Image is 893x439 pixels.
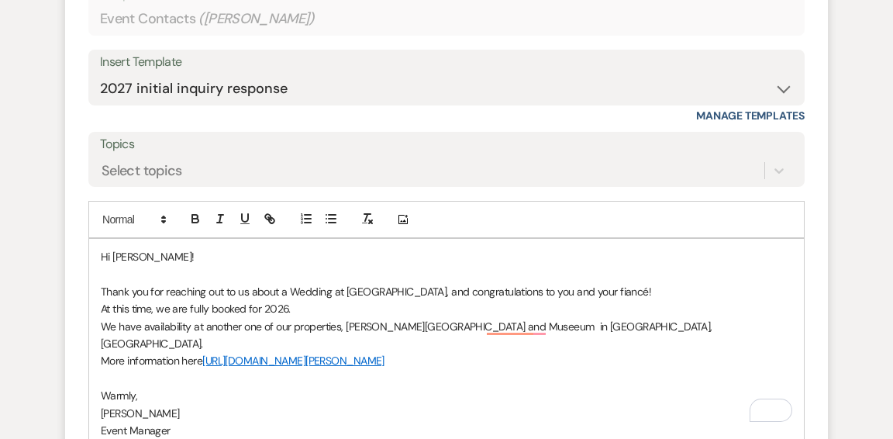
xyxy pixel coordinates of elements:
a: [URL][DOMAIN_NAME][PERSON_NAME] [202,354,384,368]
div: Insert Template [100,51,793,74]
label: Topics [100,133,793,156]
p: Thank you for reaching out to us about a Wedding at [GEOGRAPHIC_DATA], and congratulations to you... [101,283,792,300]
p: We have availability at another one of our properties, [PERSON_NAME][GEOGRAPHIC_DATA] and Museeum... [101,318,792,353]
p: [PERSON_NAME] [101,405,792,422]
p: More information here [101,352,792,369]
p: Warmly, [101,387,792,404]
p: Event Manager [101,422,792,439]
a: Manage Templates [696,109,805,123]
div: Select topics [102,161,182,181]
p: Hi [PERSON_NAME]! [101,248,792,265]
span: ( [PERSON_NAME] ) [198,9,315,29]
div: Event Contacts [100,4,793,34]
p: At this time, we are fully booked for 2026. [101,300,792,317]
